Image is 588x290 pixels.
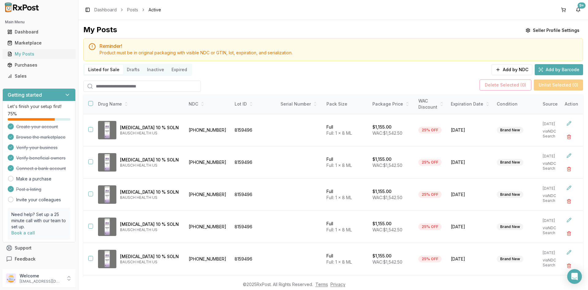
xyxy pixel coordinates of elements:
[323,94,369,114] th: Pack Size
[418,159,442,166] div: 25% OFF
[372,259,402,265] span: WAC: $1,542.50
[330,282,345,287] a: Privacy
[5,26,73,37] a: Dashboard
[2,60,76,70] button: Purchases
[5,37,73,48] a: Marketplace
[85,65,123,75] button: Listed for Sale
[315,282,328,287] a: Terms
[492,64,532,75] button: Add by NDC
[563,215,575,226] button: Edit
[326,130,352,136] span: Full: 1 x 8 ML
[323,179,369,211] td: Full
[120,163,180,168] p: BAUSCH HEALTH US
[100,50,578,56] div: Product must be in original packaging with visible NDC or GTIN, lot, expiration, and serialization.
[451,127,489,133] span: [DATE]
[16,186,41,192] span: Post a listing
[100,44,578,48] h5: Reminder!
[497,256,523,262] div: Brand New
[372,221,391,227] p: $1,155.00
[98,218,116,236] img: Jublia 10 % SOLN
[120,195,180,200] p: BAUSCH HEALTH US
[560,94,583,114] th: Action
[120,221,180,227] p: [MEDICAL_DATA] 10 % SOLN
[497,127,523,133] div: Brand New
[497,223,523,230] div: Brand New
[83,25,117,36] div: My Posts
[5,60,73,71] a: Purchases
[372,227,402,232] span: WAC: $1,542.50
[120,253,180,260] p: [MEDICAL_DATA] 10 % SOLN
[5,71,73,82] a: Sales
[573,5,583,15] button: 9+
[326,163,352,168] span: Full: 1 x 8 ML
[493,94,539,114] th: Condition
[127,7,138,13] a: Posts
[563,182,575,193] button: Edit
[94,7,117,13] a: Dashboard
[185,179,231,211] td: [PHONE_NUMBER]
[123,65,143,75] button: Drafts
[7,40,71,46] div: Marketplace
[8,91,42,99] h3: Getting started
[323,243,369,275] td: Full
[543,218,566,223] p: [DATE]
[418,127,442,133] div: 25% OFF
[418,223,442,230] div: 25% OFF
[11,211,67,230] p: Need help? Set up a 25 minute call with our team to set up.
[98,153,116,172] img: Jublia 10 % SOLN
[451,101,489,107] div: Expiration Date
[497,191,523,198] div: Brand New
[372,253,391,259] p: $1,155.00
[372,188,391,195] p: $1,155.00
[149,7,161,13] span: Active
[7,62,71,68] div: Purchases
[323,114,369,146] td: Full
[543,193,566,203] p: via NDC Search
[7,51,71,57] div: My Posts
[543,250,566,255] p: [DATE]
[168,65,191,75] button: Expired
[231,211,277,243] td: 8159496
[98,185,116,204] img: Jublia 10 % SOLN
[16,197,61,203] a: Invite your colleagues
[2,27,76,37] button: Dashboard
[578,2,586,9] div: 9+
[323,146,369,179] td: Full
[2,242,76,253] button: Support
[563,131,575,142] button: Delete
[543,161,566,171] p: via NDC Search
[323,211,369,243] td: Full
[5,20,73,25] h2: Main Menu
[563,118,575,129] button: Edit
[16,176,51,182] a: Make a purchase
[120,131,180,136] p: BAUSCH HEALTH US
[20,273,62,279] p: Welcome
[418,256,442,262] div: 25% OFF
[6,273,16,283] img: User avatar
[98,101,180,107] div: Drug Name
[231,114,277,146] td: 8159496
[185,211,231,243] td: [PHONE_NUMBER]
[98,121,116,139] img: Jublia 10 % SOLN
[8,103,70,110] p: Let's finish your setup first!
[185,146,231,179] td: [PHONE_NUMBER]
[16,145,58,151] span: Verify your business
[231,243,277,275] td: 8159496
[235,101,273,107] div: Lot ID
[372,124,391,130] p: $1,155.00
[281,101,319,107] div: Serial Number
[2,38,76,48] button: Marketplace
[7,29,71,35] div: Dashboard
[8,111,17,117] span: 75 %
[120,125,180,131] p: [MEDICAL_DATA] 10 % SOLN
[543,122,566,126] p: [DATE]
[451,224,489,230] span: [DATE]
[11,230,35,235] a: Book a call
[535,64,583,75] button: Add by Barcode
[15,256,36,262] span: Feedback
[543,258,566,268] p: via NDC Search
[120,157,180,163] p: [MEDICAL_DATA] 10 % SOLN
[563,228,575,239] button: Delete
[563,260,575,271] button: Delete
[418,191,442,198] div: 25% OFF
